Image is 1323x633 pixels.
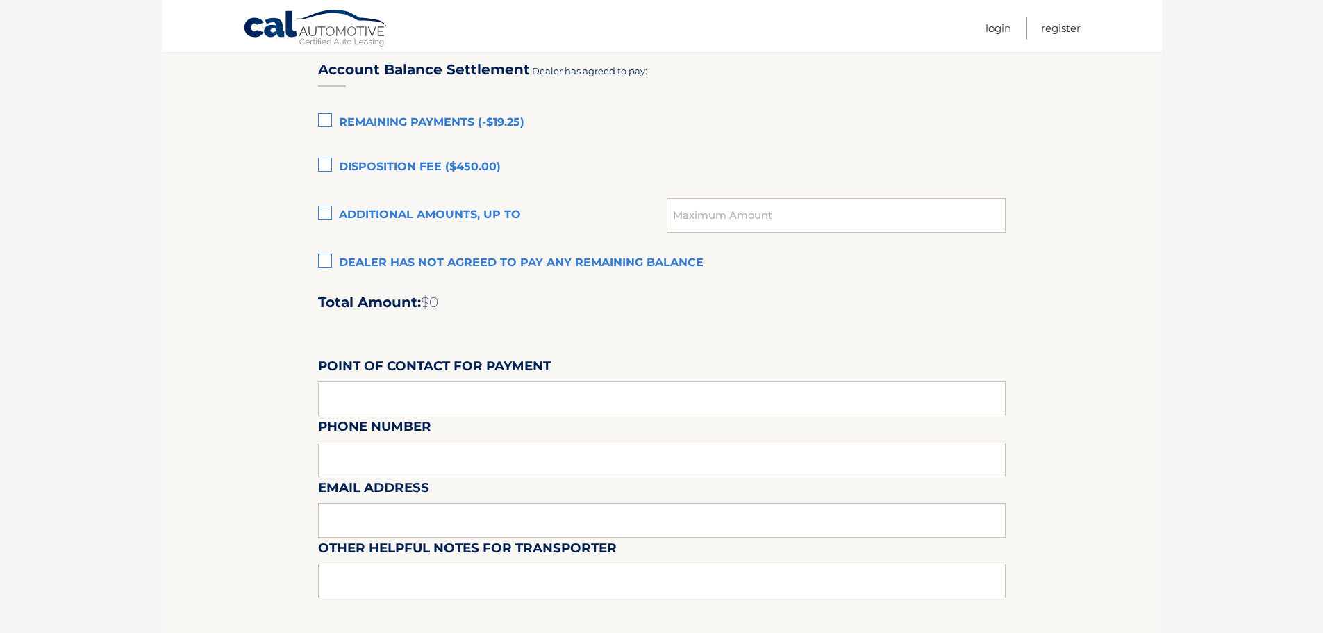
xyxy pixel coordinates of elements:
label: Additional amounts, up to [318,202,667,229]
label: Other helpful notes for transporter [318,538,617,564]
label: Remaining Payments (-$19.25) [318,109,1006,137]
h3: Account Balance Settlement [318,61,530,79]
span: Dealer has agreed to pay: [532,65,647,76]
h2: Total Amount: [318,294,1006,311]
input: Maximum Amount [667,198,1005,233]
a: Register [1041,17,1081,40]
span: $0 [421,294,438,311]
label: Disposition Fee ($450.00) [318,154,1006,181]
label: Dealer has not agreed to pay any remaining balance [318,249,1006,277]
label: Email Address [318,477,429,503]
a: Login [985,17,1011,40]
a: Cal Automotive [243,9,389,49]
label: Point of Contact for Payment [318,356,551,381]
